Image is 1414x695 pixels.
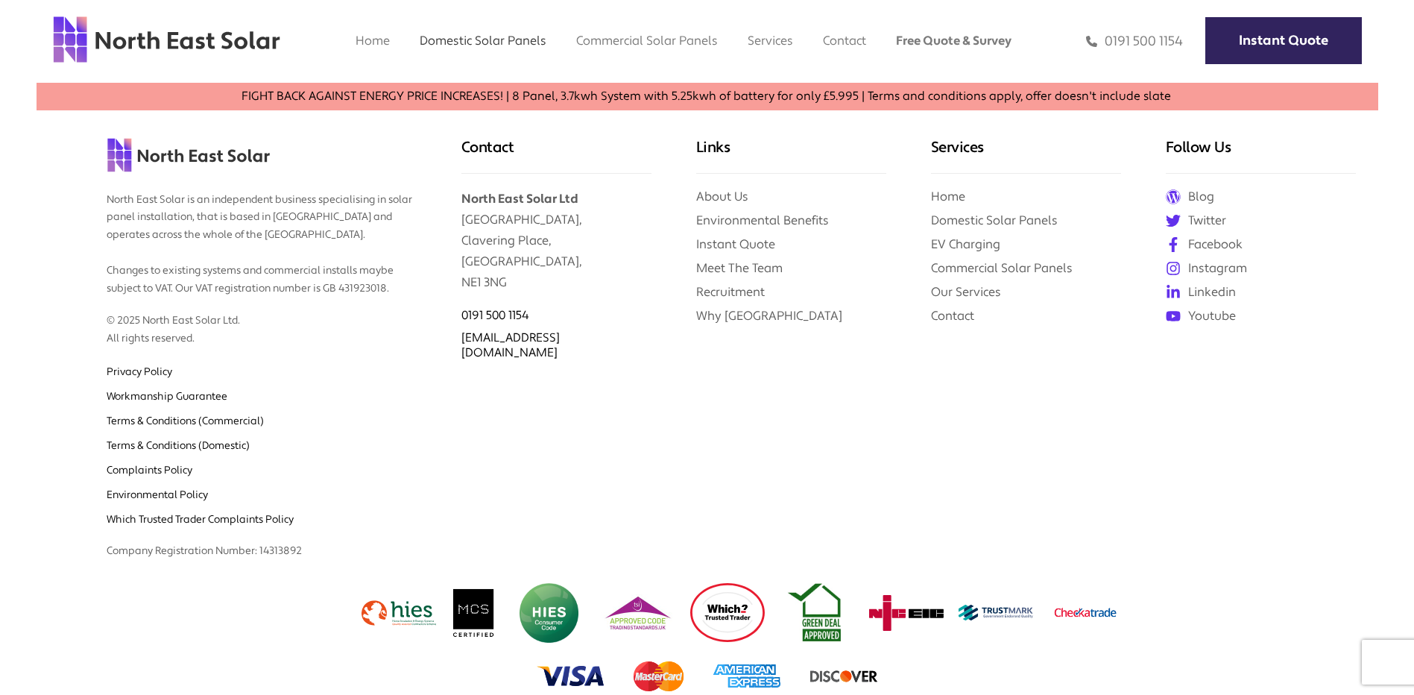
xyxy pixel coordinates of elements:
img: north east solar logo [52,15,281,64]
a: Commercial Solar Panels [576,33,718,48]
a: Contact [823,33,866,48]
img: Accepting Discover [810,661,877,691]
a: Commercial Solar Panels [931,260,1073,276]
p: © 2025 North East Solar Ltd. All rights reserved. [107,298,416,348]
a: Blog [1166,189,1356,205]
a: Which Trusted Trader Complaints Policy [107,513,294,526]
a: Youtube [1166,308,1356,324]
img: linkedin icon [1166,285,1181,300]
a: Why [GEOGRAPHIC_DATA] [696,308,842,324]
a: Domestic Solar Panels [420,33,546,48]
img: north east solar logo [107,137,271,172]
p: North East Solar is an independent business specialising in solar panel installation, that is bas... [107,177,416,298]
img: Accepting Visa [537,661,604,691]
p: [GEOGRAPHIC_DATA], Clavering Place, [GEOGRAPHIC_DATA], NE1 3NG [461,174,651,293]
a: Services [748,33,793,48]
img: facebook icon [1166,237,1181,252]
a: Domestic Solar Panels [931,213,1058,228]
a: Home [931,189,965,204]
img: instagram icon [1166,261,1181,276]
img: Wordpress icon [1166,189,1181,204]
a: Instant Quote [696,236,775,252]
a: Contact [931,308,974,324]
p: Company Registration Number: 14313892 [107,528,416,561]
h3: Links [696,137,886,174]
a: 0191 500 1154 [461,308,529,323]
h3: Follow Us [1166,137,1356,174]
img: NicEic Logo [869,583,944,643]
a: Facebook [1166,236,1356,253]
a: Recruitment [696,284,765,300]
img: Trustmark Logo [959,583,1033,643]
img: Green deal approved logo [780,583,854,643]
img: phone icon [1086,33,1097,50]
h3: Contact [461,137,651,174]
img: HIES Logo [511,583,586,643]
img: MCS logo [451,583,496,643]
a: EV Charging [931,236,1000,252]
a: Environmental Policy [107,488,208,502]
a: Workmanship Guarantee [107,390,227,403]
img: Accepting MasterCard [634,661,684,691]
a: Linkedin [1166,284,1356,301]
img: Accepting AmericanExpress [713,661,780,691]
a: Meet The Team [696,260,783,276]
h3: Services [931,137,1121,174]
a: Terms & Conditions (Domestic) [107,439,250,453]
a: [EMAIL_ADDRESS][DOMAIN_NAME] [461,330,560,360]
a: Twitter [1166,213,1356,229]
a: Environmental Benefits [696,213,829,228]
a: About Us [696,189,748,204]
img: hies logo [362,583,436,643]
a: Home [356,33,390,48]
a: Instant Quote [1205,17,1362,64]
a: Instagram [1166,260,1356,277]
img: TSI Logo [601,583,675,643]
img: youtube icon [1166,309,1181,324]
a: Complaints Policy [107,464,192,477]
img: which logo [690,583,765,643]
a: Free Quote & Survey [896,33,1011,48]
a: Privacy Policy [107,365,172,379]
a: Our Services [931,284,1001,300]
a: Terms & Conditions (Commercial) [107,415,264,428]
b: North East Solar Ltd [461,191,578,207]
a: 0191 500 1154 [1086,33,1183,50]
img: twitter icon [1166,213,1181,228]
